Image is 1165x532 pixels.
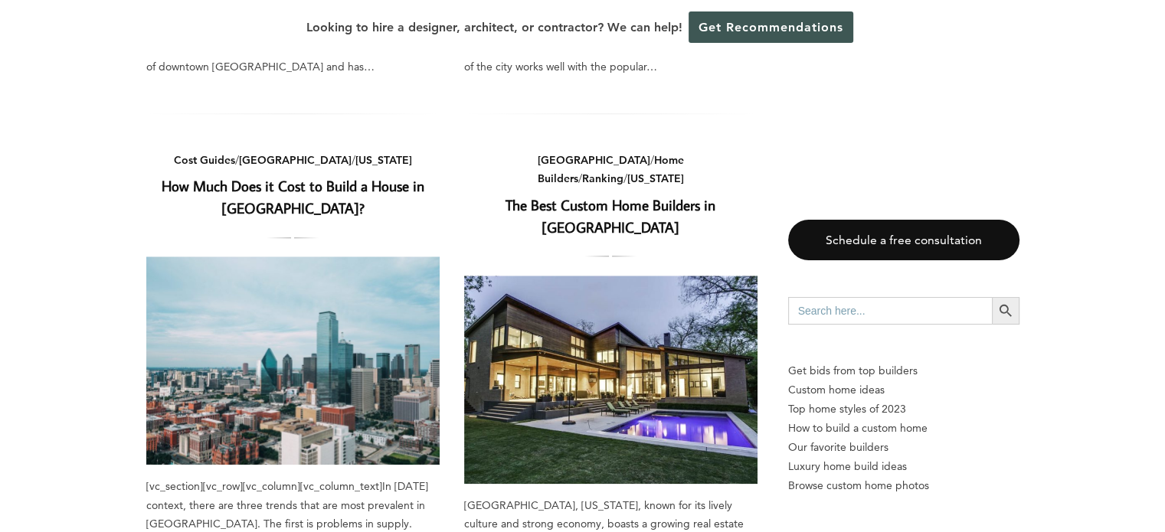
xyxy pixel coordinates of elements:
a: How to build a custom home [788,419,1019,438]
a: Schedule a free consultation [788,220,1019,260]
a: Luxury home build ideas [788,457,1019,476]
svg: Search [997,302,1014,319]
a: The Best Custom Home Builders in [GEOGRAPHIC_DATA] [506,195,715,237]
a: Browse custom home photos [788,476,1019,495]
a: [US_STATE] [355,153,412,167]
a: The Best Custom Home Builders in [GEOGRAPHIC_DATA] [464,276,758,484]
div: / / / [464,151,758,188]
p: Get bids from top builders [788,361,1019,380]
div: / / [146,151,440,170]
input: Search here... [788,297,992,325]
a: How Much Does it Cost to Build a House in [GEOGRAPHIC_DATA]? [146,256,440,465]
a: [GEOGRAPHIC_DATA] [239,153,352,167]
a: Ranking [582,171,623,185]
a: Our favorite builders [788,438,1019,457]
a: Top home styles of 2023 [788,400,1019,419]
a: [GEOGRAPHIC_DATA] [538,153,650,167]
iframe: Drift Widget Chat Controller [871,422,1147,514]
a: Cost Guides [174,153,235,167]
a: How Much Does it Cost to Build a House in [GEOGRAPHIC_DATA]? [162,176,424,217]
a: Get Recommendations [689,11,853,43]
a: [US_STATE] [627,171,684,185]
a: Custom home ideas [788,380,1019,400]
